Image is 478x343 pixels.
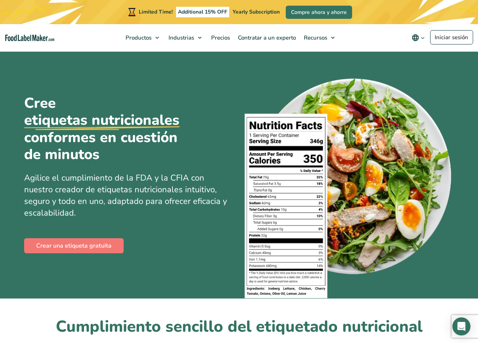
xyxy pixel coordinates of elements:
[24,95,198,164] h1: Cree conformes en cuestión de minutos
[24,317,454,337] h2: Cumplimiento sencillo del etiquetado nutricional
[207,24,232,51] a: Precios
[234,24,298,51] a: Contratar a un experto
[302,34,328,41] span: Recursos
[166,34,195,41] span: Industrias
[286,6,352,19] a: Compre ahora y ahorre
[165,24,205,51] a: Industrias
[233,8,280,15] span: Yearly Subscription
[430,30,473,44] a: Iniciar sesión
[176,7,229,17] span: Additional 15% OFF
[300,24,339,51] a: Recursos
[139,8,173,15] span: Limited Time!
[24,112,179,129] u: etiquetas nutricionales
[24,238,124,253] a: Crear una etiqueta gratuita
[123,34,152,41] span: Productos
[24,172,227,218] span: Agilice el cumplimiento de la FDA y la CFIA con nuestro creador de etiquetas nutricionales intuit...
[452,317,470,335] div: Open Intercom Messenger
[245,73,454,299] img: Un plato de comida con una etiqueta de información nutricional encima.
[236,34,297,41] span: Contratar a un experto
[209,34,231,41] span: Precios
[122,24,163,51] a: Productos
